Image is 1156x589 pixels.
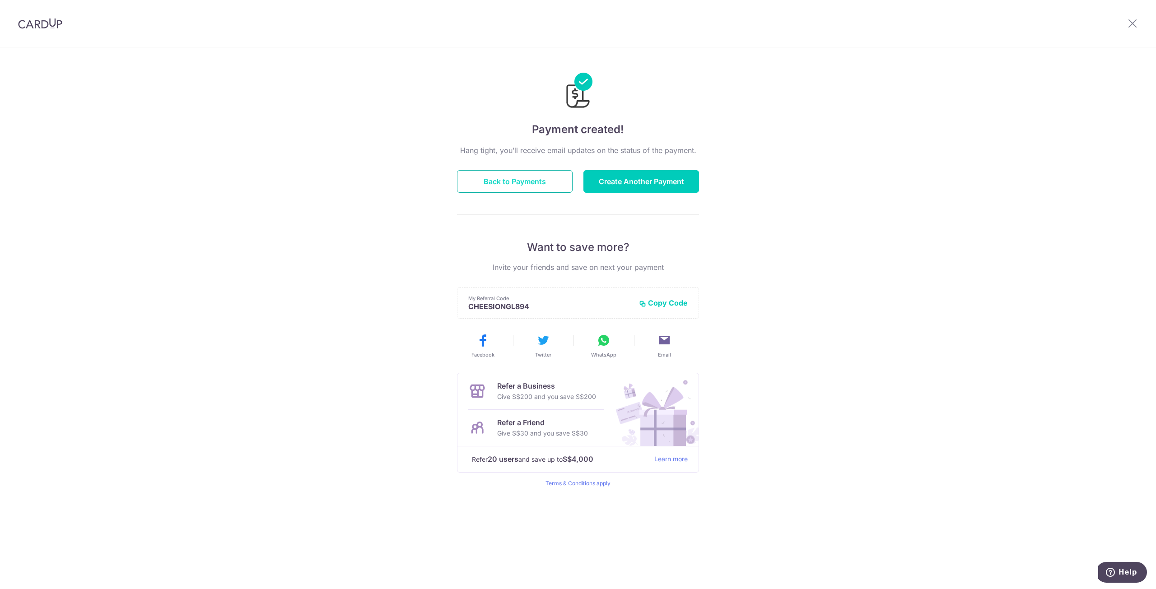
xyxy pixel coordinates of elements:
button: Email [638,333,691,358]
button: Back to Payments [457,170,573,193]
a: Terms & Conditions apply [545,480,611,487]
strong: 20 users [488,454,518,464]
button: Facebook [456,333,509,358]
button: Twitter [517,333,570,358]
p: My Referral Code [468,295,632,302]
button: Create Another Payment [583,170,699,193]
p: Refer and save up to [472,454,647,465]
p: Give S$30 and you save S$30 [497,428,588,439]
p: Give S$200 and you save S$200 [497,391,596,402]
iframe: Opens a widget where you can find more information [1098,562,1147,584]
p: Hang tight, you’ll receive email updates on the status of the payment. [457,145,699,156]
h4: Payment created! [457,121,699,138]
p: Want to save more? [457,240,699,255]
span: WhatsApp [591,351,616,358]
p: Refer a Business [497,380,596,391]
button: WhatsApp [577,333,630,358]
strong: S$4,000 [563,454,593,464]
span: Email [658,351,671,358]
span: Twitter [535,351,551,358]
p: Refer a Friend [497,417,588,428]
img: Refer [607,373,699,446]
span: Facebook [471,351,494,358]
button: Copy Code [639,298,688,307]
img: CardUp [18,18,62,29]
img: Payments [564,73,592,111]
p: CHEESIONGL894 [468,302,632,311]
a: Learn more [654,454,688,465]
p: Invite your friends and save on next your payment [457,262,699,273]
